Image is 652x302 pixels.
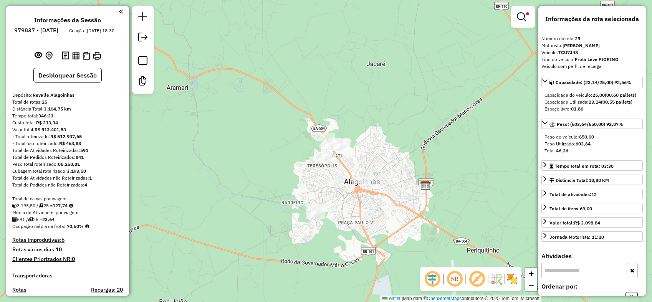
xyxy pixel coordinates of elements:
a: Valor total:R$ 3.098,84 [541,217,643,228]
span: − [529,280,534,290]
strong: Revalle Alagoinhas [33,92,74,98]
a: Nova sessão e pesquisa [135,9,151,26]
div: Criação: [DATE] 18:30 [66,27,117,34]
strong: 12 [591,191,597,197]
strong: 23,64 [42,216,55,222]
strong: 127,74 [53,203,68,208]
span: Ocupação média da frota: [12,223,65,229]
div: Total de rotas: [12,99,123,106]
strong: R$ 463,88 [59,140,81,146]
span: Total de atividades: [549,191,597,197]
div: Custo total: [12,119,123,126]
h6: 979837 - [DATE] [14,27,58,34]
h4: Transportadoras [12,272,123,279]
strong: 4 [84,182,87,188]
img: Revalle Alagoinhas [420,180,430,190]
h4: Rotas vários dias: [12,246,123,253]
strong: 0 [72,256,75,262]
div: Capacidade: (23,14/25,00) 92,56% [541,89,643,116]
h4: Rotas improdutivas: [12,237,123,243]
div: Distância Total: [12,106,123,112]
div: Tipo do veículo: [541,56,643,63]
a: Total de itens:69,00 [541,203,643,213]
button: Visualizar relatório de Roteirização [71,50,81,61]
div: Total de Pedidos não Roteirizados: [12,182,123,188]
i: Total de rotas [28,217,33,222]
h4: Recargas: 20 [91,287,123,293]
i: Cubagem total roteirizado [12,203,17,208]
strong: 3.193,50 [67,168,86,174]
strong: 01,86 [571,106,583,112]
div: Total de Atividades não Roteirizadas: [12,175,123,182]
button: Imprimir Rotas [91,50,103,61]
div: Número da rota: [541,35,643,42]
strong: 6 [61,236,65,243]
div: Depósito: [12,92,123,99]
div: Peso total roteirizado: [12,161,123,168]
div: Total: [544,147,640,154]
strong: R$ 313,34 [36,120,58,125]
strong: (00,55 pallets) [601,99,632,105]
span: Ocultar NR [445,270,464,288]
span: Peso do veículo: [544,134,594,140]
div: Motorista: [541,42,643,49]
strong: 591 [80,147,88,153]
a: Tempo total em rota: 03:38 [541,160,643,171]
div: Total de Atividades Roteirizadas: [12,147,123,154]
strong: 10 [56,246,62,253]
div: 3.193,50 / 25 = [12,202,123,209]
strong: 650,00 [579,134,594,140]
img: Fluxo de ruas [490,273,502,285]
strong: 603,64 [576,141,591,147]
strong: (00,60 pallets) [605,92,636,98]
span: Ocultar deslocamento [423,270,442,288]
a: Peso: (603,64/650,00) 92,87% [541,119,643,129]
div: Total de caixas por viagem: [12,195,123,202]
span: + [529,269,534,278]
strong: 70,60% [67,223,84,229]
span: | [402,296,403,301]
a: Total de atividades:12 [541,189,643,199]
strong: R$ 513.401,53 [35,127,66,132]
div: Total de itens: [549,205,592,212]
i: Total de Atividades [12,217,17,222]
span: 18,88 KM [589,177,609,183]
span: Peso: (603,64/650,00) 92,87% [557,121,623,127]
a: Exibir filtros [514,9,532,25]
strong: 1 [89,175,92,181]
strong: TCU7J48 [558,50,578,55]
div: - Total roteirizado: [12,133,123,140]
div: 591 / 25 = [12,216,123,223]
strong: 86.258,81 [58,161,80,167]
a: Jornada Motorista: 11:20 [541,231,643,242]
a: Exportar sessão [135,30,151,47]
div: Valor total: [12,126,123,133]
a: Distância Total:18,88 KM [541,175,643,185]
span: Filtro Ativo [526,12,529,15]
strong: 841 [76,154,84,160]
div: Veículo: [541,49,643,56]
strong: 69,00 [580,206,592,211]
h4: Rotas [12,287,26,293]
span: Exibir rótulo [468,270,486,288]
strong: 3.104,75 km [44,106,71,112]
a: Zoom in [525,268,537,279]
strong: 25,00 [592,92,605,98]
h4: Clientes Priorizados NR: [12,256,123,262]
div: Valor total: [549,219,600,226]
strong: R$ 3.098,84 [574,220,600,226]
div: - Total não roteirizado: [12,140,123,147]
div: Veículo com perfil de recarga [541,63,643,70]
div: Jornada Motorista: 11:20 [549,234,604,241]
strong: R$ 512.937,65 [50,134,82,139]
a: Leaflet [382,296,400,301]
strong: [PERSON_NAME] [563,43,600,48]
div: Tempo total: [12,112,123,119]
span: Tempo total em rota: 03:38 [555,163,614,169]
strong: 25 [575,36,580,41]
img: Exibir/Ocultar setores [506,273,518,285]
i: Total de rotas [38,203,43,208]
div: Capacidade do veículo: [544,92,640,99]
a: Cancelar seleção [135,53,151,70]
div: Map data © contributors,© 2025 TomTom, Microsoft [380,295,541,302]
